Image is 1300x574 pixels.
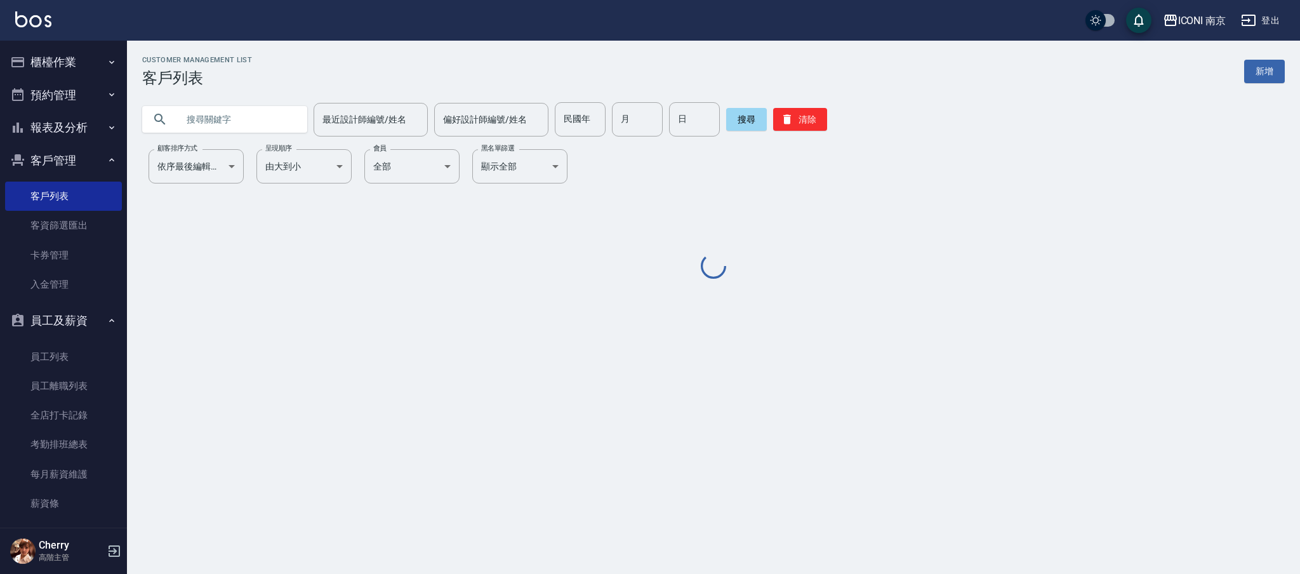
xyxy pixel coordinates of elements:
div: ICONI 南京 [1178,13,1226,29]
button: 登出 [1236,9,1285,32]
a: 客戶列表 [5,182,122,211]
input: 搜尋關鍵字 [178,102,297,137]
p: 高階主管 [39,552,103,563]
button: 櫃檯作業 [5,46,122,79]
h3: 客戶列表 [142,69,252,87]
label: 黑名單篩選 [481,143,514,153]
a: 卡券管理 [5,241,122,270]
div: 依序最後編輯時間 [149,149,244,184]
a: 員工列表 [5,342,122,371]
img: Person [10,538,36,564]
a: 全店打卡記錄 [5,401,122,430]
button: 清除 [773,108,827,131]
a: 客資篩選匯出 [5,211,122,240]
a: 薪資明細表 [5,518,122,547]
img: Logo [15,11,51,27]
a: 薪資條 [5,489,122,518]
button: ICONI 南京 [1158,8,1231,34]
h2: Customer Management List [142,56,252,64]
a: 每月薪資維護 [5,460,122,489]
a: 考勤排班總表 [5,430,122,459]
button: 報表及分析 [5,111,122,144]
a: 員工離職列表 [5,371,122,401]
a: 新增 [1244,60,1285,83]
button: save [1126,8,1151,33]
button: 搜尋 [726,108,767,131]
label: 呈現順序 [265,143,292,153]
h5: Cherry [39,539,103,552]
div: 全部 [364,149,460,184]
label: 會員 [373,143,387,153]
label: 顧客排序方式 [157,143,197,153]
a: 入金管理 [5,270,122,299]
button: 客戶管理 [5,144,122,177]
div: 顯示全部 [472,149,567,184]
button: 員工及薪資 [5,304,122,337]
div: 由大到小 [256,149,352,184]
button: 預約管理 [5,79,122,112]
